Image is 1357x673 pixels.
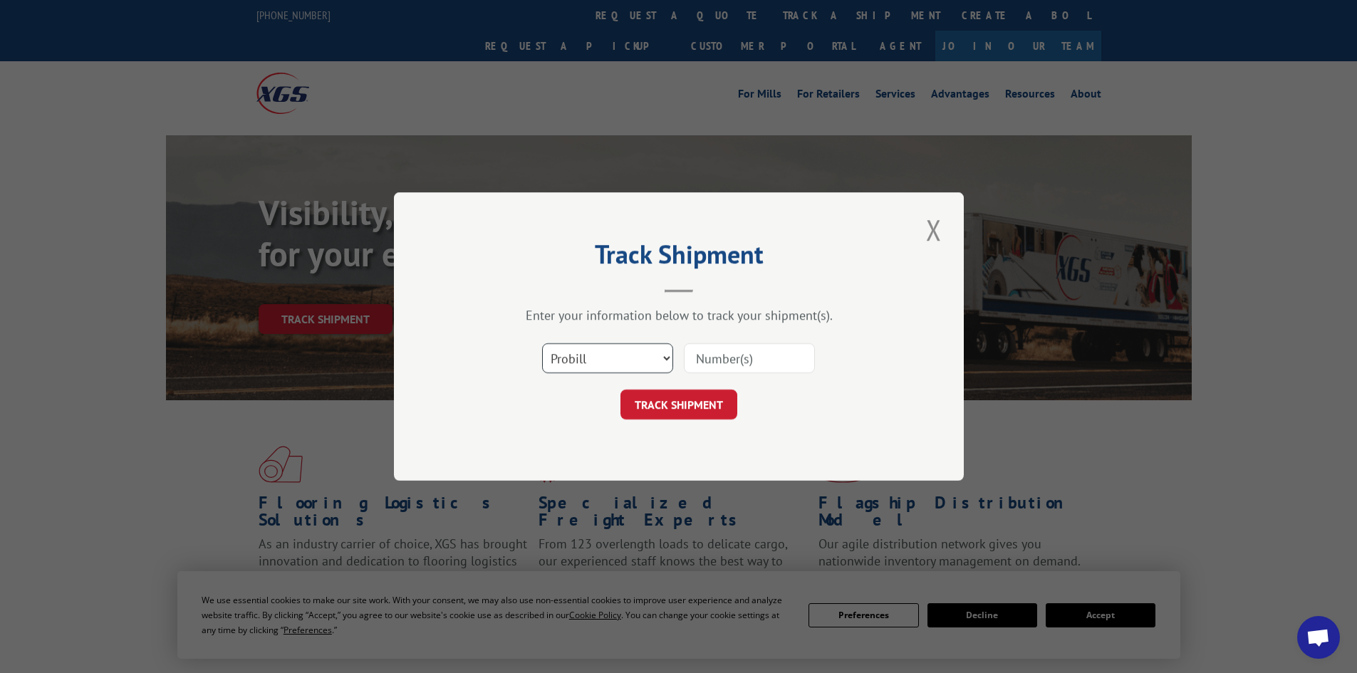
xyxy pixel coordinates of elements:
a: Open chat [1297,616,1340,659]
button: Close modal [922,210,946,249]
input: Number(s) [684,343,815,373]
h2: Track Shipment [465,244,893,271]
button: TRACK SHIPMENT [620,390,737,419]
div: Enter your information below to track your shipment(s). [465,307,893,323]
